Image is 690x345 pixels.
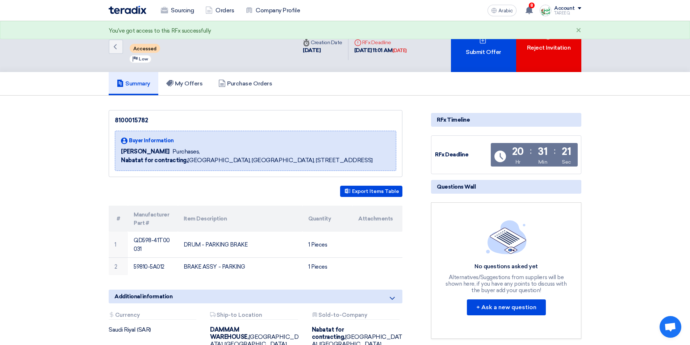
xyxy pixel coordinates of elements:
[554,146,556,156] font: :
[134,264,164,270] font: 59810-5A012
[200,3,240,18] a: Orders
[538,146,547,157] font: 31
[134,211,169,226] font: Manufacturer Part #
[354,47,393,54] font: [DATE] 11:01 AM
[562,146,571,157] font: 21
[175,80,203,87] font: My Offers
[227,80,272,87] font: Purchase Orders
[435,151,468,158] font: RFx Deadline
[476,304,536,311] font: + Ask a new question
[467,299,546,315] button: + Ask a new question
[515,159,520,165] font: Hr
[362,39,391,46] font: RFx Deadline
[530,146,532,156] font: :
[114,241,116,248] font: 1
[109,28,211,34] font: You've got access to this RFx successfully
[115,312,140,318] font: Currency
[210,326,248,340] font: DAMMAM WAREHOUSE,
[121,148,170,155] font: [PERSON_NAME]
[562,159,571,165] font: Sec
[158,72,211,95] a: My Offers
[139,56,148,62] font: Low
[308,241,327,248] font: 1 Pieces
[352,188,399,194] font: Export Items Table
[109,326,151,333] font: Saudi Riyal (SAR)
[530,3,533,8] font: 8
[125,80,150,87] font: Summary
[308,264,327,270] font: 1 Pieces
[129,138,174,144] font: Buyer Information
[303,47,321,54] font: [DATE]
[466,49,501,55] font: Submit Offer
[109,72,158,95] a: Summary
[256,7,300,14] font: Company Profile
[527,44,571,51] font: Reject Invitation
[184,264,245,270] font: BRAKE ASSY - PARKING
[312,326,345,340] font: Nabatat for contracting,
[311,39,342,46] font: Creation Date
[133,46,156,51] font: Accessed
[134,237,170,252] font: QD598-41T00031
[660,316,681,338] a: Open chat
[217,312,262,318] font: Ship-to Location
[210,72,280,95] a: Purchase Orders
[318,312,367,318] font: Sold-to-Company
[474,263,538,270] font: No questions asked yet
[512,146,524,157] font: 20
[121,157,188,164] font: Nabatat for contracting,
[498,8,513,14] font: Arabic
[486,220,527,254] img: empty_state_list.svg
[155,3,200,18] a: Sourcing
[117,215,120,222] font: #
[538,159,548,165] font: Min
[188,157,372,164] font: [GEOGRAPHIC_DATA], [GEOGRAPHIC_DATA], [STREET_ADDRESS]
[340,186,402,197] button: Export Items Table
[437,117,470,123] font: RFx Timeline
[446,274,566,294] font: Alternatives/Suggestions from suppliers will be shown here, if you have any points to discuss wit...
[488,5,517,16] button: Arabic
[172,148,200,155] font: Purchases,
[308,215,331,222] font: Quantity
[540,5,551,16] img: Screenshot___1727703618088.png
[554,5,575,11] font: Account
[437,184,476,190] font: Questions Wall
[114,264,117,270] font: 2
[216,7,234,14] font: Orders
[393,48,407,53] font: [DATE]
[576,25,581,37] font: ×
[184,215,227,222] font: Item Description
[115,117,148,124] font: 8100015782
[171,7,194,14] font: Sourcing
[184,241,247,248] font: DRUM - PARKING BRAKE
[109,6,146,14] img: Teradix logo
[114,293,172,300] font: Additional information
[358,215,393,222] font: Attachments
[554,11,570,16] font: TAREEQ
